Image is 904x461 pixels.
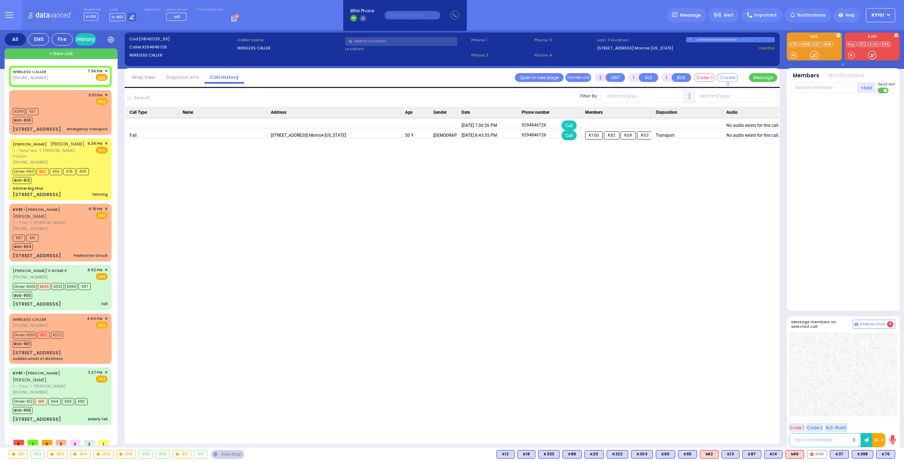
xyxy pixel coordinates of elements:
span: KY101 [84,13,98,21]
span: K322 [51,332,63,339]
div: ALS [785,450,804,459]
span: M139 [38,283,50,290]
span: 2 [84,440,95,445]
span: Send text [878,82,895,87]
span: K76 [63,168,76,175]
div: 908 [139,450,153,458]
span: 1 [28,440,38,445]
a: Call History [204,74,244,81]
div: Satmer Big Shul [13,186,43,191]
span: 0 [70,440,81,445]
span: K100 [585,131,603,140]
span: Phone 1 [471,37,532,43]
span: BRIA Phone [350,8,374,14]
a: M16 [823,42,833,47]
label: Last 3 location [597,37,686,43]
a: Dispatch info [161,74,204,81]
span: M9 [35,398,47,405]
span: [08142025_65] [139,36,169,42]
span: [PERSON_NAME] [13,377,47,383]
span: 3:27 PM [88,370,102,375]
div: No audio exists for this call. [726,121,779,130]
u: EMS [98,75,106,81]
div: BLS [852,450,873,459]
span: K13 [26,235,38,242]
label: KJFD [845,35,900,40]
span: [PERSON_NAME] [13,213,47,219]
label: Cad: [129,36,235,42]
span: EMS [96,212,108,219]
div: 909 [156,450,169,458]
div: BLS [876,450,895,459]
div: M16 [785,450,804,459]
label: Turn off text [878,87,889,94]
span: 9294846726 [142,44,167,50]
button: Code 1 [789,423,805,432]
div: BLS [496,450,515,459]
span: 6:02 PM [88,267,102,273]
div: BLS [721,450,739,459]
span: ✕ [105,316,108,322]
div: 9294846726 [522,120,546,130]
div: 905 [94,450,113,458]
div: 903 [48,450,67,458]
span: EMS [96,376,108,383]
span: KY101 [872,12,884,18]
span: Members [585,110,603,115]
a: K76 [789,42,798,47]
label: WIRELESS CALLER [237,45,343,51]
span: + New call [49,50,73,57]
div: K398 [852,450,873,459]
span: ✕ [105,370,108,376]
div: BLS [678,450,697,459]
button: Code 2 [806,423,823,432]
span: Help [845,12,855,18]
div: [STREET_ADDRESS] [13,301,61,308]
div: 902 [31,450,44,458]
a: 595 [880,42,891,47]
div: fainting [92,192,108,197]
span: ✕ [105,267,108,273]
a: KJFD [868,42,880,47]
span: M12 [37,332,50,339]
button: ALS-Rush [825,423,847,432]
a: WIRELESS CALLER [13,317,46,322]
a: 1212 [857,42,868,47]
span: K87 [13,235,25,242]
div: BLS [830,450,849,459]
div: Transport [652,128,722,142]
span: Date [462,110,470,115]
div: [DATE] 8:43:35 PM [457,128,517,142]
label: Location [345,46,469,52]
span: ✕ [105,206,108,212]
input: Search member [791,82,857,93]
div: EMS [28,33,49,46]
span: Message [680,12,701,19]
span: ר' אשר אנשיל - ר' [PERSON_NAME] וויינבערג [13,148,85,159]
div: BLS [764,450,783,459]
button: 10-4 [872,433,885,447]
span: EMS [96,273,108,280]
button: ALS [639,73,658,82]
a: K37 [812,42,822,47]
span: KY61 - [13,370,26,376]
a: WIRELESS CALLER [13,69,46,75]
span: Driver-K60 [13,168,35,175]
span: ר' בערל - ר' [PERSON_NAME] [13,383,85,389]
span: K333 [52,283,64,290]
button: Internal Chat 4 [853,320,895,329]
span: Driver-K519 [13,332,36,339]
a: [PERSON_NAME] [13,370,60,376]
input: Search [131,91,228,105]
span: K65 [50,168,62,175]
span: Audio [726,110,738,115]
div: BLS [656,450,675,459]
span: K82 [604,131,619,140]
label: Lines [109,8,137,12]
span: BUS-912 [13,177,31,184]
div: Emergency Transport [67,126,108,132]
div: K65 [678,450,697,459]
span: 6:51 PM [89,93,102,98]
span: Driver-K12 [13,398,34,405]
div: [DEMOGRAPHIC_DATA] [429,128,457,142]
